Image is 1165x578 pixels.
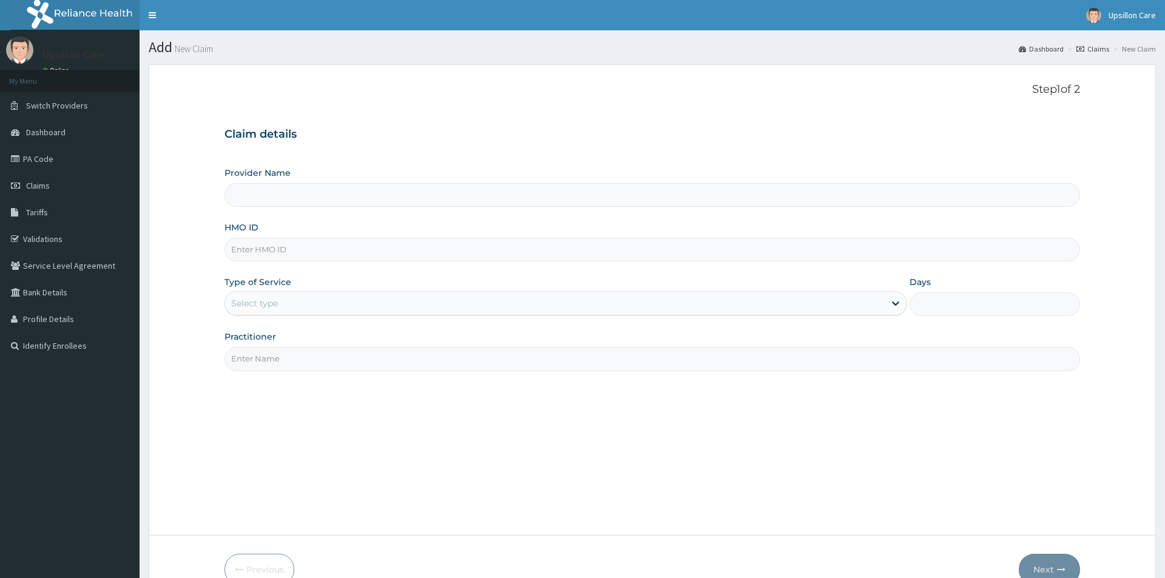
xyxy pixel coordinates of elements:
input: Enter Name [225,347,1079,371]
label: HMO ID [225,221,258,234]
a: Online [42,66,72,75]
span: Tariffs [26,207,48,218]
span: Upsillon Care [1109,10,1156,21]
input: Enter HMO ID [225,238,1079,261]
label: Type of Service [225,276,291,288]
div: Select type [231,297,278,309]
label: Provider Name [225,167,291,179]
p: Upsillon Care [42,49,104,60]
span: Dashboard [26,127,66,138]
span: Claims [26,180,50,191]
p: Step 1 of 2 [225,83,1079,96]
img: User Image [1086,8,1101,23]
span: Switch Providers [26,100,88,111]
h3: Claim details [225,128,1079,141]
a: Claims [1076,44,1109,54]
label: Practitioner [225,331,276,343]
a: Dashboard [1019,44,1064,54]
li: New Claim [1110,44,1156,54]
small: New Claim [172,44,213,53]
img: User Image [6,36,33,64]
h1: Add [149,39,1156,55]
label: Days [910,276,931,288]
